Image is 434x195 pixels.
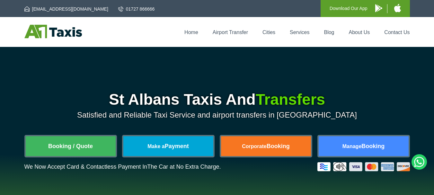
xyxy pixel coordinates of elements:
img: A1 Taxis Android App [375,4,382,12]
a: ManageBooking [319,136,409,156]
img: A1 Taxis iPhone App [394,4,401,12]
a: Cities [262,30,275,35]
p: Satisfied and Reliable Taxi Service and airport transfers in [GEOGRAPHIC_DATA] [24,111,410,120]
h1: St Albans Taxis And [24,92,410,107]
span: Manage [342,144,362,149]
img: Credit And Debit Cards [317,162,410,171]
a: Home [184,30,198,35]
a: Airport Transfer [213,30,248,35]
span: Make a [147,144,164,149]
a: About Us [349,30,370,35]
a: CorporateBooking [221,136,311,156]
a: Contact Us [384,30,410,35]
img: A1 Taxis St Albans LTD [24,25,82,38]
a: Make aPayment [123,136,213,156]
a: Booking / Quote [26,136,116,156]
span: Corporate [242,144,266,149]
p: Download Our App [330,4,368,13]
a: 01727 866666 [118,6,155,12]
p: We Now Accept Card & Contactless Payment In [24,164,221,170]
a: [EMAIL_ADDRESS][DOMAIN_NAME] [24,6,108,12]
span: The Car at No Extra Charge. [147,164,221,170]
a: Blog [324,30,334,35]
a: Services [290,30,309,35]
span: Transfers [256,91,325,108]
